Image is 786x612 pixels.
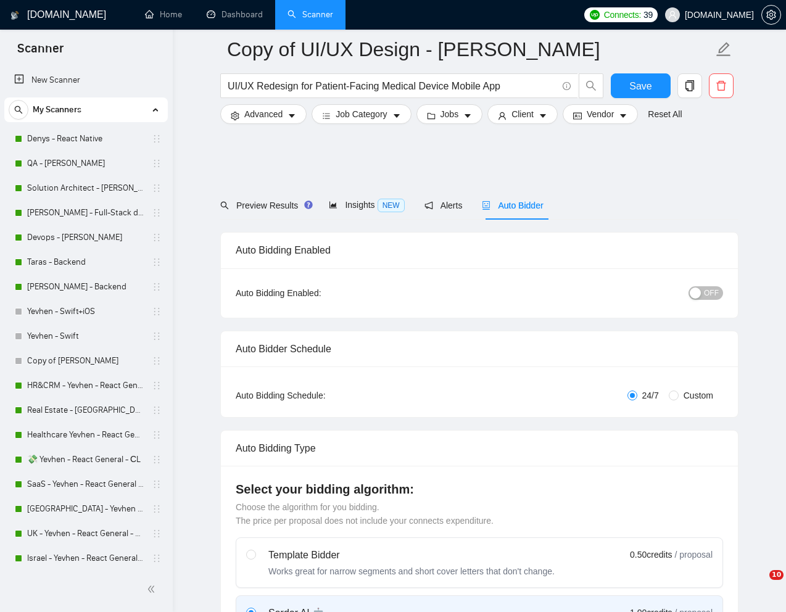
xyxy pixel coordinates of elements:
[329,200,404,210] span: Insights
[704,286,719,300] span: OFF
[487,104,558,124] button: userClientcaret-down
[563,104,638,124] button: idcardVendorcaret-down
[228,78,557,94] input: Search Freelance Jobs...
[152,430,162,440] span: holder
[220,201,229,210] span: search
[152,479,162,489] span: holder
[231,111,239,120] span: setting
[152,331,162,341] span: holder
[677,73,702,98] button: copy
[498,111,507,120] span: user
[33,97,81,122] span: My Scanners
[762,10,780,20] span: setting
[378,199,405,212] span: NEW
[392,111,401,120] span: caret-down
[769,570,784,580] span: 10
[7,39,73,65] span: Scanner
[152,455,162,465] span: holder
[244,107,283,121] span: Advanced
[629,78,652,94] span: Save
[27,201,144,225] a: [PERSON_NAME] - Full-Stack dev
[27,151,144,176] a: QA - [PERSON_NAME]
[329,201,337,209] span: area-chart
[207,9,263,20] a: dashboardDashboard
[761,5,781,25] button: setting
[145,9,182,20] a: homeHome
[147,583,159,595] span: double-left
[744,570,774,600] iframe: Intercom live chat
[637,389,664,402] span: 24/7
[9,100,28,120] button: search
[27,423,144,447] a: Healthcare Yevhen - React General - СL
[630,548,672,561] span: 0.50 credits
[152,356,162,366] span: holder
[675,548,713,561] span: / proposal
[27,373,144,398] a: HR&CRM - Yevhen - React General - СL
[236,481,723,498] h4: Select your bidding algorithm:
[27,447,144,472] a: 💸 Yevhen - React General - СL
[590,10,600,20] img: upwork-logo.png
[236,389,398,402] div: Auto Bidding Schedule:
[288,111,296,120] span: caret-down
[10,6,19,25] img: logo
[152,504,162,514] span: holder
[604,8,641,22] span: Connects:
[152,159,162,168] span: holder
[563,82,571,90] span: info-circle
[152,208,162,218] span: holder
[152,282,162,292] span: holder
[27,126,144,151] a: Denys - React Native
[220,201,309,210] span: Preview Results
[27,546,144,571] a: Israel - Yevhen - React General - СL
[227,34,713,65] input: Scanner name...
[482,201,543,210] span: Auto Bidder
[152,233,162,242] span: holder
[27,472,144,497] a: SaaS - Yevhen - React General - СL
[619,111,627,120] span: caret-down
[539,111,547,120] span: caret-down
[579,73,603,98] button: search
[27,398,144,423] a: Real Estate - [GEOGRAPHIC_DATA] - React General - СL
[511,107,534,121] span: Client
[14,68,158,93] a: New Scanner
[463,111,472,120] span: caret-down
[427,111,436,120] span: folder
[587,107,614,121] span: Vendor
[668,10,677,19] span: user
[236,331,723,366] div: Auto Bidder Schedule
[573,111,582,120] span: idcard
[27,299,144,324] a: Yevhen - Swift+iOS
[579,80,603,91] span: search
[709,73,734,98] button: delete
[236,431,723,466] div: Auto Bidding Type
[27,225,144,250] a: Devops - [PERSON_NAME]
[220,104,307,124] button: settingAdvancedcaret-down
[678,80,701,91] span: copy
[236,233,723,268] div: Auto Bidding Enabled
[424,201,433,210] span: notification
[4,68,168,93] li: New Scanner
[709,80,733,91] span: delete
[152,307,162,316] span: holder
[643,8,653,22] span: 39
[611,73,671,98] button: Save
[9,105,28,114] span: search
[416,104,483,124] button: folderJobscaret-down
[268,548,555,563] div: Template Bidder
[441,107,459,121] span: Jobs
[303,199,314,210] div: Tooltip anchor
[27,497,144,521] a: [GEOGRAPHIC_DATA] - Yevhen - React General - СL
[336,107,387,121] span: Job Category
[152,405,162,415] span: holder
[27,521,144,546] a: UK - Yevhen - React General - СL
[27,349,144,373] a: Copy of [PERSON_NAME]
[27,275,144,299] a: [PERSON_NAME] - Backend
[268,565,555,577] div: Works great for narrow segments and short cover letters that don't change.
[27,324,144,349] a: Yevhen - Swift
[312,104,411,124] button: barsJob Categorycaret-down
[322,111,331,120] span: bars
[716,41,732,57] span: edit
[27,176,144,201] a: Solution Architect - [PERSON_NAME]
[424,201,463,210] span: Alerts
[236,502,494,526] span: Choose the algorithm for you bidding. The price per proposal does not include your connects expen...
